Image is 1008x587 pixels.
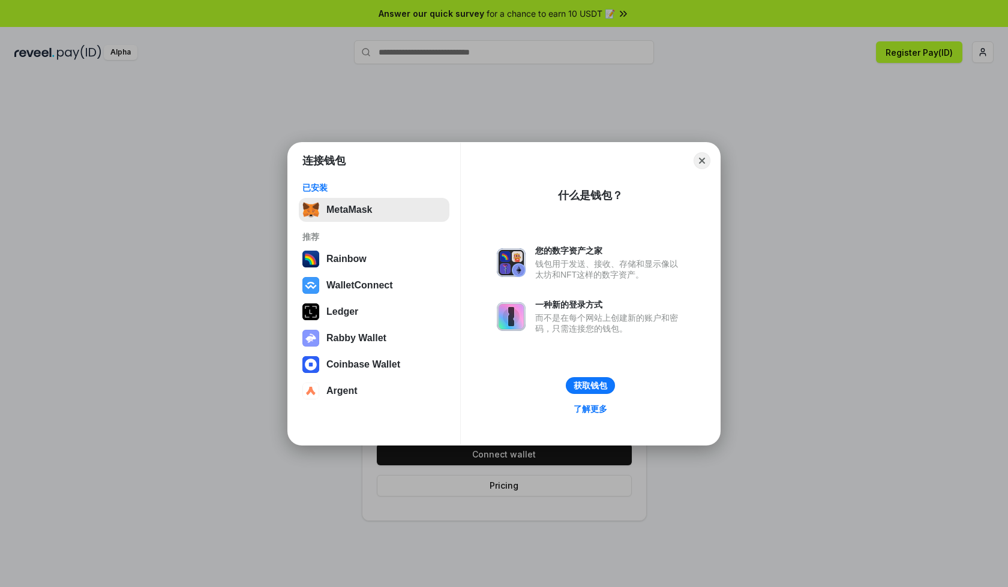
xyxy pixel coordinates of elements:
[299,353,449,377] button: Coinbase Wallet
[566,401,614,417] a: 了解更多
[302,330,319,347] img: svg+xml,%3Csvg%20xmlns%3D%22http%3A%2F%2Fwww.w3.org%2F2000%2Fsvg%22%20fill%3D%22none%22%20viewBox...
[566,377,615,394] button: 获取钱包
[299,379,449,403] button: Argent
[497,248,526,277] img: svg+xml,%3Csvg%20xmlns%3D%22http%3A%2F%2Fwww.w3.org%2F2000%2Fsvg%22%20fill%3D%22none%22%20viewBox...
[326,204,372,215] div: MetaMask
[326,333,386,344] div: Rabby Wallet
[302,383,319,399] img: svg+xml,%3Csvg%20width%3D%2228%22%20height%3D%2228%22%20viewBox%3D%220%200%2028%2028%22%20fill%3D...
[302,356,319,373] img: svg+xml,%3Csvg%20width%3D%2228%22%20height%3D%2228%22%20viewBox%3D%220%200%2028%2028%22%20fill%3D...
[535,258,684,280] div: 钱包用于发送、接收、存储和显示像以太坊和NFT这样的数字资产。
[535,245,684,256] div: 您的数字资产之家
[497,302,526,331] img: svg+xml,%3Csvg%20xmlns%3D%22http%3A%2F%2Fwww.w3.org%2F2000%2Fsvg%22%20fill%3D%22none%22%20viewBox...
[326,306,358,317] div: Ledger
[302,277,319,294] img: svg+xml,%3Csvg%20width%3D%2228%22%20height%3D%2228%22%20viewBox%3D%220%200%2028%2028%22%20fill%3D...
[299,326,449,350] button: Rabby Wallet
[326,359,400,370] div: Coinbase Wallet
[326,280,393,291] div: WalletConnect
[302,201,319,218] img: svg+xml,%3Csvg%20fill%3D%22none%22%20height%3D%2233%22%20viewBox%3D%220%200%2035%2033%22%20width%...
[302,182,446,193] div: 已安装
[326,386,358,396] div: Argent
[302,251,319,267] img: svg+xml,%3Csvg%20width%3D%22120%22%20height%3D%22120%22%20viewBox%3D%220%200%20120%20120%22%20fil...
[694,152,710,169] button: Close
[299,300,449,324] button: Ledger
[326,254,367,264] div: Rainbow
[299,247,449,271] button: Rainbow
[535,312,684,334] div: 而不是在每个网站上创建新的账户和密码，只需连接您的钱包。
[299,198,449,222] button: MetaMask
[558,188,623,203] div: 什么是钱包？
[299,273,449,297] button: WalletConnect
[302,303,319,320] img: svg+xml,%3Csvg%20xmlns%3D%22http%3A%2F%2Fwww.w3.org%2F2000%2Fsvg%22%20width%3D%2228%22%20height%3...
[535,299,684,310] div: 一种新的登录方式
[574,404,607,414] div: 了解更多
[574,380,607,391] div: 获取钱包
[302,153,346,168] h1: 连接钱包
[302,231,446,242] div: 推荐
